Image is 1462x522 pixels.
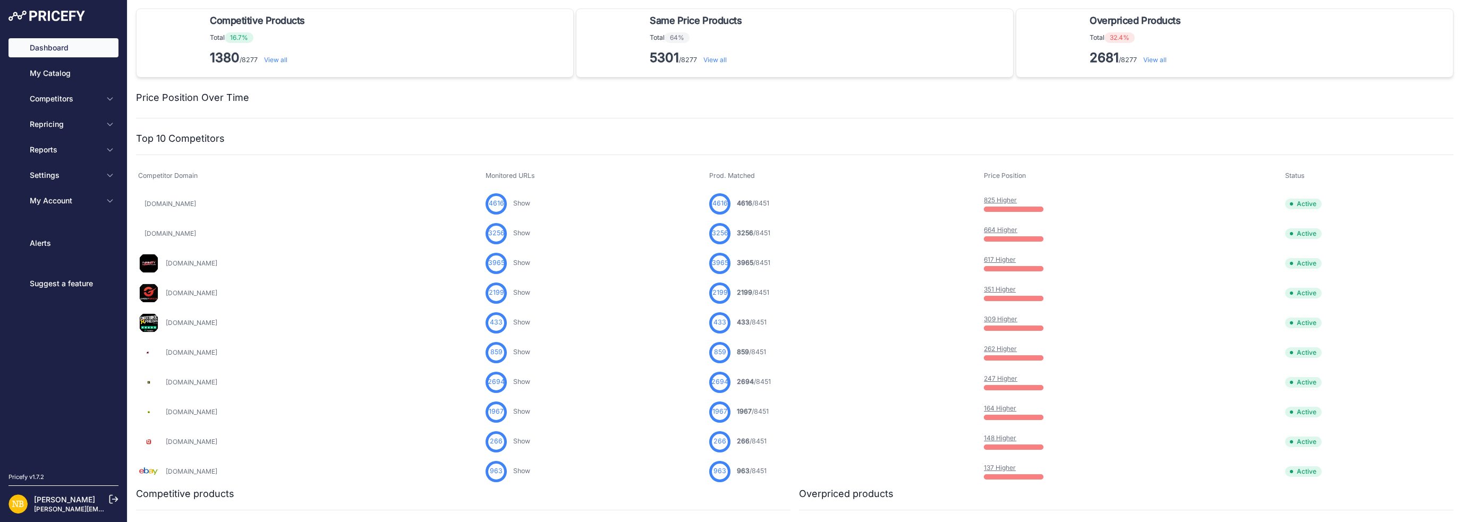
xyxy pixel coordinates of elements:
a: [DOMAIN_NAME] [144,200,196,208]
button: Repricing [8,115,118,134]
a: Show [513,378,530,386]
a: Dashboard [8,38,118,57]
span: 1967 [712,407,727,417]
a: 859/8451 [737,348,766,356]
span: 2199 [489,288,504,298]
a: [DOMAIN_NAME] [166,438,217,446]
a: 664 Higher [984,226,1017,234]
a: 433/8451 [737,318,767,326]
span: 2199 [737,288,752,296]
span: Competitor Domain [138,172,198,179]
span: Active [1285,199,1322,209]
h2: Overpriced products [799,486,894,501]
a: Show [513,437,530,445]
a: Show [513,467,530,475]
a: 164 Higher [984,404,1016,412]
h2: Competitive products [136,486,234,501]
span: Active [1285,288,1322,298]
a: View all [1143,56,1167,64]
a: 963/8451 [737,467,767,475]
span: 32.4% [1104,32,1135,43]
button: Reports [8,140,118,159]
span: Price Position [984,172,1026,179]
img: Pricefy Logo [8,11,85,21]
span: 4616 [737,199,752,207]
span: 859 [737,348,749,356]
p: Total [210,32,309,43]
a: 262 Higher [984,345,1017,353]
a: 825 Higher [984,196,1017,204]
span: 1967 [737,407,752,415]
span: 2694 [711,377,728,387]
a: Show [513,318,530,326]
span: Competitors [30,93,99,104]
span: Competitive Products [210,13,305,28]
a: Show [513,259,530,267]
a: Show [513,407,530,415]
a: 617 Higher [984,255,1016,263]
a: Show [513,288,530,296]
span: Prod. Matched [709,172,755,179]
a: [DOMAIN_NAME] [166,289,217,297]
span: 1967 [489,407,504,417]
span: 3256 [737,229,753,237]
a: 266/8451 [737,437,767,445]
span: Active [1285,228,1322,239]
strong: 1380 [210,50,240,65]
a: [DOMAIN_NAME] [144,229,196,237]
span: Active [1285,258,1322,269]
a: 4616/8451 [737,199,769,207]
a: [DOMAIN_NAME] [166,259,217,267]
a: 2199/8451 [737,288,769,296]
strong: 2681 [1090,50,1119,65]
span: 4616 [489,199,504,209]
span: 859 [490,347,503,357]
div: Pricefy v1.7.2 [8,473,44,482]
span: 2694 [488,377,505,387]
a: Alerts [8,234,118,253]
p: Total [1090,32,1185,43]
span: Active [1285,318,1322,328]
span: Status [1285,172,1305,179]
button: Settings [8,166,118,185]
span: Active [1285,437,1322,447]
span: 963 [490,466,503,476]
span: 3256 [712,228,728,238]
span: 963 [713,466,726,476]
button: Competitors [8,89,118,108]
a: [DOMAIN_NAME] [166,408,217,416]
span: 266 [737,437,750,445]
p: /8277 [650,49,746,66]
span: 433 [713,318,726,328]
span: Same Price Products [650,13,742,28]
span: 3965 [712,258,728,268]
h2: Price Position Over Time [136,90,249,105]
a: [PERSON_NAME][EMAIL_ADDRESS][DOMAIN_NAME] [34,505,198,513]
a: 137 Higher [984,464,1016,472]
a: Suggest a feature [8,274,118,293]
span: 2199 [712,288,728,298]
span: 266 [713,437,726,447]
a: 351 Higher [984,285,1016,293]
nav: Sidebar [8,38,118,460]
a: [PERSON_NAME] [34,495,95,504]
span: Settings [30,170,99,181]
a: 3256/8451 [737,229,770,237]
a: 2694/8451 [737,378,771,386]
span: Reports [30,144,99,155]
a: 247 Higher [984,374,1017,382]
h2: Top 10 Competitors [136,131,225,146]
span: 859 [714,347,726,357]
a: 148 Higher [984,434,1016,442]
p: /8277 [210,49,309,66]
strong: 5301 [650,50,679,65]
span: Active [1285,407,1322,417]
span: Monitored URLs [486,172,535,179]
span: 433 [737,318,750,326]
span: 4616 [712,199,728,209]
a: 309 Higher [984,315,1017,323]
p: /8277 [1090,49,1185,66]
span: Active [1285,377,1322,388]
span: Active [1285,466,1322,477]
span: 266 [490,437,503,447]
